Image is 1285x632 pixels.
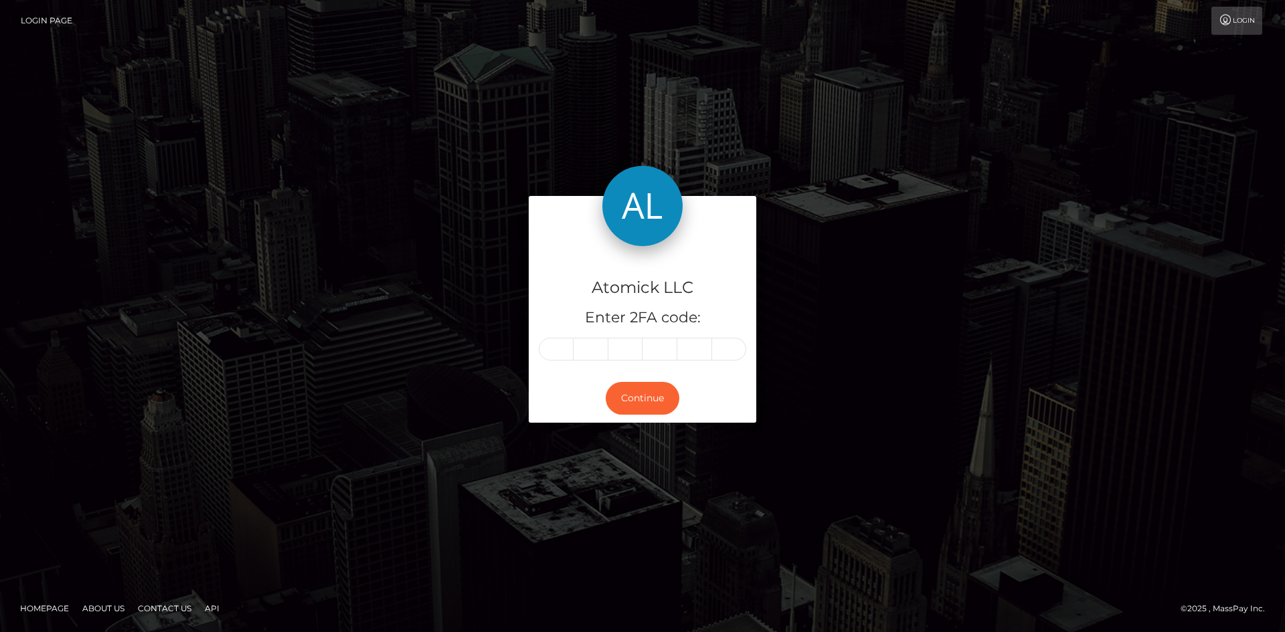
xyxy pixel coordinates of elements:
[606,382,679,415] button: Continue
[602,166,683,246] img: Atomick LLC
[199,598,225,619] a: API
[133,598,197,619] a: Contact Us
[21,7,72,35] a: Login Page
[1211,7,1262,35] a: Login
[539,308,746,328] h5: Enter 2FA code:
[15,598,74,619] a: Homepage
[1181,601,1275,616] div: © 2025 , MassPay Inc.
[77,598,130,619] a: About Us
[539,276,746,300] h4: Atomick LLC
